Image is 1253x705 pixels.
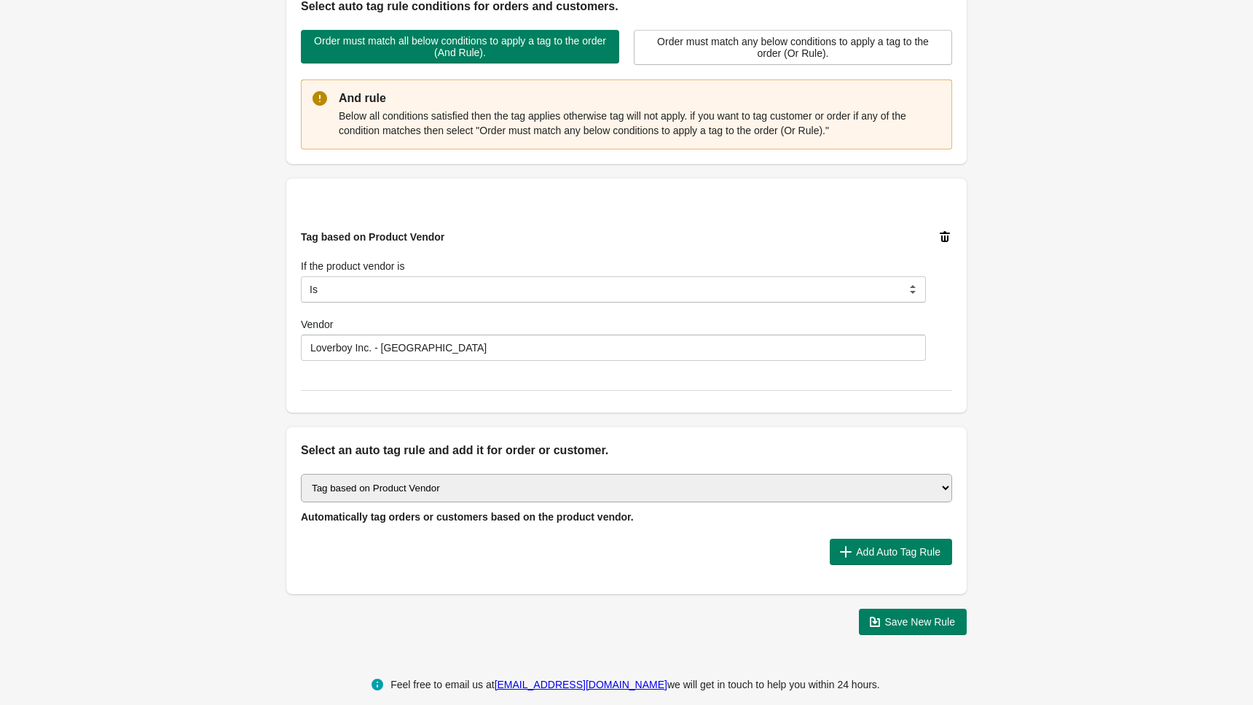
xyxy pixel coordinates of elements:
[646,36,940,59] span: Order must match any below conditions to apply a tag to the order (Or Rule).
[313,35,608,58] span: Order must match all below conditions to apply a tag to the order (And Rule).
[301,511,634,523] span: Automatically tag orders or customers based on the product vendor.
[339,109,940,138] p: Below all conditions satisfied then the tag applies otherwise tag will not apply. if you want to ...
[339,90,940,107] p: And rule
[830,539,952,565] button: Add Auto Tag Rule
[856,546,940,558] span: Add Auto Tag Rule
[301,335,926,361] input: Vendor
[301,231,444,243] span: Tag based on Product Vendor
[301,259,404,273] label: If the product vendor is
[495,679,667,690] a: [EMAIL_ADDRESS][DOMAIN_NAME]
[301,30,619,63] button: Order must match all below conditions to apply a tag to the order (And Rule).
[859,609,967,635] button: Save New Rule
[634,30,952,65] button: Order must match any below conditions to apply a tag to the order (Or Rule).
[390,676,880,693] div: Feel free to email us at we will get in touch to help you within 24 hours.
[301,442,952,459] h2: Select an auto tag rule and add it for order or customer.
[301,317,333,332] label: Vendor
[885,616,956,628] span: Save New Rule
